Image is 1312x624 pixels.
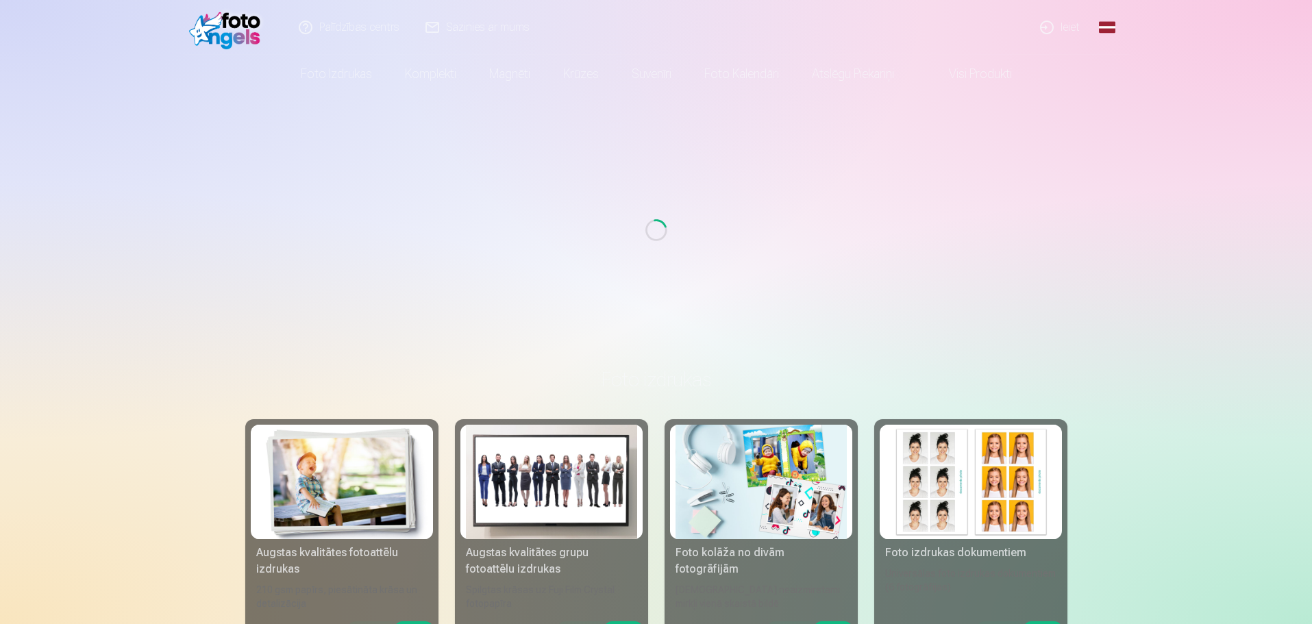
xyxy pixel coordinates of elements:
div: Augstas kvalitātes grupu fotoattēlu izdrukas [460,545,643,577]
a: Krūzes [547,55,615,93]
a: Atslēgu piekariņi [795,55,911,93]
img: Augstas kvalitātes grupu fotoattēlu izdrukas [466,425,637,539]
div: Foto izdrukas dokumentiem [880,545,1062,561]
h3: Foto izdrukas [256,367,1056,392]
div: Spilgtas krāsas uz Fuji Film Crystal fotopapīra [460,583,643,610]
div: Foto kolāža no divām fotogrāfijām [670,545,852,577]
a: Suvenīri [615,55,688,93]
img: Foto izdrukas dokumentiem [885,425,1056,539]
img: /fa1 [189,5,268,49]
a: Foto izdrukas [284,55,388,93]
a: Magnēti [473,55,547,93]
div: Universālas foto izdrukas dokumentiem (6 fotogrāfijas) [880,566,1062,610]
a: Komplekti [388,55,473,93]
a: Foto kalendāri [688,55,795,93]
a: Visi produkti [911,55,1028,93]
img: Augstas kvalitātes fotoattēlu izdrukas [256,425,428,539]
div: [DEMOGRAPHIC_DATA] neaizmirstami mirkļi vienā skaistā bildē [670,583,852,610]
div: 210 gsm papīrs, piesātināta krāsa un detalizācija [251,583,433,610]
img: Foto kolāža no divām fotogrāfijām [676,425,847,539]
div: Augstas kvalitātes fotoattēlu izdrukas [251,545,433,577]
